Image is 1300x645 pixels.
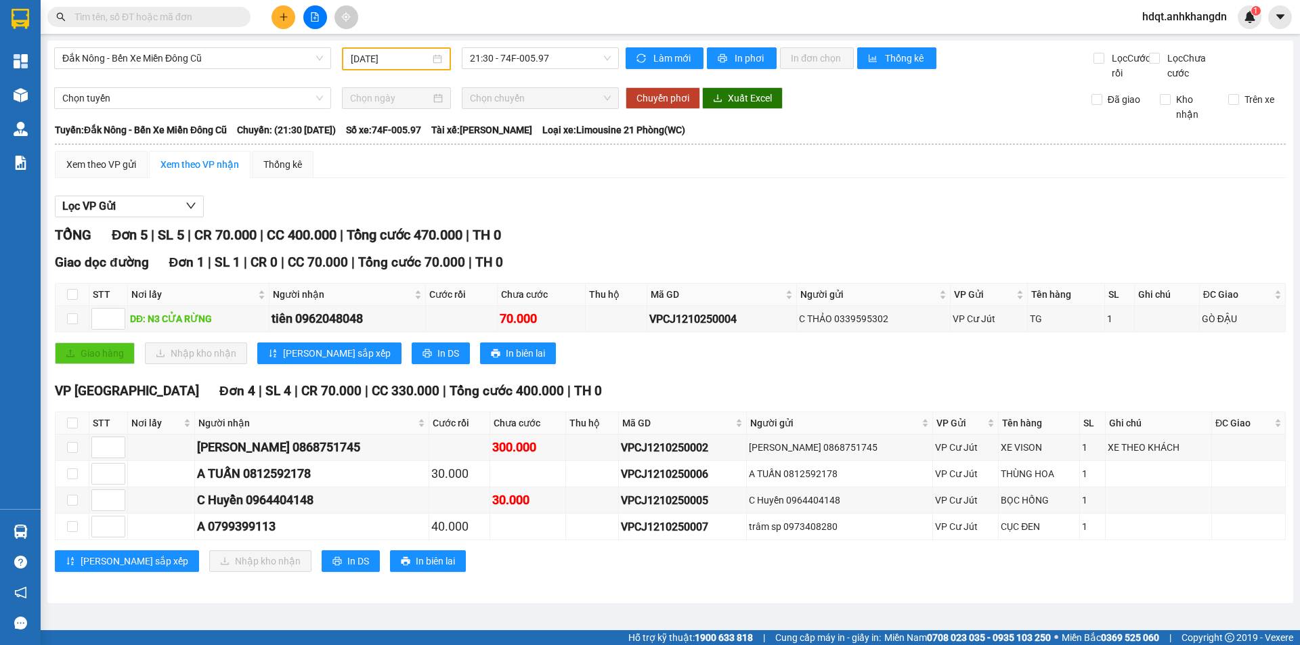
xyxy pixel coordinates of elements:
div: VP Cư Jút [935,440,997,455]
span: Người nhận [198,416,415,430]
th: Chưa cước [490,412,565,435]
div: 1 [1082,519,1103,534]
div: C THẢO 0339595302 [799,311,947,326]
th: SL [1105,284,1135,306]
th: Thu hộ [566,412,619,435]
button: printerIn biên lai [480,342,556,364]
span: [PERSON_NAME] sắp xếp [283,346,391,361]
span: Người nhận [273,287,412,302]
span: Tài xế: [PERSON_NAME] [431,123,532,137]
td: VP Cư Jút [933,461,999,487]
div: XE VISON [1001,440,1077,455]
span: TỔNG [55,227,91,243]
div: 30.000 [492,491,563,510]
td: VPCJ1210250006 [619,461,747,487]
span: VP Gửi [954,287,1014,302]
button: printerIn DS [322,550,380,572]
button: printerIn phơi [707,47,777,69]
td: VPCJ1210250002 [619,435,747,461]
span: Chuyến: (21:30 [DATE]) [237,123,336,137]
th: Ghi chú [1135,284,1200,306]
span: In phơi [735,51,766,66]
span: Chọn tuyến [62,88,323,108]
th: Chưa cước [498,284,586,306]
button: In đơn chọn [780,47,854,69]
img: warehouse-icon [14,525,28,539]
span: SL 1 [215,254,240,270]
span: Tổng cước 470.000 [347,227,462,243]
div: 1 [1082,466,1103,481]
sup: 1 [1251,6,1261,16]
span: Đơn 1 [169,254,205,270]
span: printer [332,556,342,567]
strong: 0369 525 060 [1101,632,1159,643]
span: | [365,383,368,399]
span: 1 [1253,6,1258,16]
span: Miền Bắc [1062,630,1159,645]
th: Thu hộ [586,284,647,306]
span: download [713,93,722,104]
div: C Huyền 0964404148 [197,491,427,510]
th: Cước rồi [426,284,498,306]
button: bar-chartThống kê [857,47,936,69]
div: Xem theo VP gửi [66,157,136,172]
span: In biên lai [416,554,455,569]
td: VPCJ1210250007 [619,514,747,540]
img: dashboard-icon [14,54,28,68]
span: search [56,12,66,22]
div: [PERSON_NAME] 0868751745 [749,440,930,455]
span: | [1169,630,1171,645]
span: VP Gửi [936,416,985,430]
span: VP [GEOGRAPHIC_DATA] [55,383,199,399]
div: VP Cư Jút [935,519,997,534]
span: bar-chart [868,53,880,64]
button: Chuyển phơi [626,87,700,109]
span: Kho nhận [1171,92,1218,122]
span: TH 0 [574,383,602,399]
button: sort-ascending[PERSON_NAME] sắp xếp [257,342,402,364]
span: CR 70.000 [194,227,257,243]
span: Đơn 5 [112,227,148,243]
span: CC 70.000 [288,254,348,270]
div: trâm sp 0973408280 [749,519,930,534]
button: downloadNhập kho nhận [145,342,247,364]
span: Trên xe [1239,92,1280,107]
button: printerIn biên lai [390,550,466,572]
button: file-add [303,5,327,29]
div: VP Cư Jút [935,493,997,508]
span: copyright [1225,633,1234,642]
div: VPCJ1210250006 [621,466,745,483]
div: CỤC ĐEN [1001,519,1077,534]
button: syncLàm mới [626,47,703,69]
span: caret-down [1274,11,1286,23]
button: downloadNhập kho nhận [209,550,311,572]
div: 300.000 [492,438,563,457]
td: VPCJ1210250004 [647,306,797,332]
span: TH 0 [475,254,503,270]
span: sync [636,53,648,64]
span: Hỗ trợ kỹ thuật: [628,630,753,645]
span: Nơi lấy [131,416,181,430]
img: logo-vxr [12,9,29,29]
img: solution-icon [14,156,28,170]
span: sort-ascending [66,556,75,567]
span: Mã GD [622,416,733,430]
span: | [188,227,191,243]
span: Đắk Nông - Bến Xe Miền Đông Cũ [62,48,323,68]
span: aim [341,12,351,22]
strong: 1900 633 818 [695,632,753,643]
td: VP Cư Jút [933,514,999,540]
span: [PERSON_NAME] sắp xếp [81,554,188,569]
div: A TUẤN 0812592178 [197,464,427,483]
div: tiên 0962048048 [272,309,423,328]
span: Đã giao [1102,92,1146,107]
span: CC 330.000 [372,383,439,399]
span: CR 70.000 [301,383,362,399]
span: Thống kê [885,51,926,66]
div: 40.000 [431,517,488,536]
img: warehouse-icon [14,88,28,102]
div: 1 [1107,311,1132,326]
span: Làm mới [653,51,693,66]
span: | [443,383,446,399]
span: | [151,227,154,243]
